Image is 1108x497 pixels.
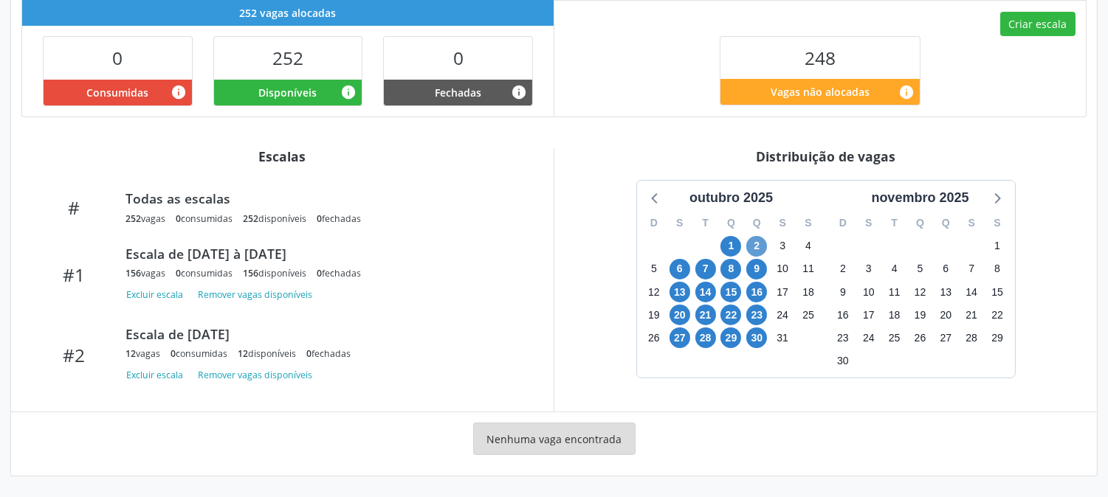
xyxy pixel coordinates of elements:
span: quarta-feira, 5 de novembro de 2025 [909,259,930,279]
span: quinta-feira, 27 de novembro de 2025 [935,327,956,348]
span: segunda-feira, 24 de novembro de 2025 [858,327,879,348]
span: terça-feira, 25 de novembro de 2025 [884,327,905,348]
div: D [830,212,856,234]
button: Remover vagas disponíveis [192,365,318,385]
span: quinta-feira, 16 de outubro de 2025 [746,282,767,302]
div: disponíveis [238,347,296,360]
span: sexta-feira, 21 de novembro de 2025 [961,305,982,325]
span: sábado, 18 de outubro de 2025 [798,282,819,302]
span: quinta-feira, 23 de outubro de 2025 [746,305,767,325]
span: sexta-feira, 24 de outubro de 2025 [772,305,793,325]
span: sábado, 29 de novembro de 2025 [987,327,1008,348]
span: segunda-feira, 27 de outubro de 2025 [670,327,690,348]
span: terça-feira, 14 de outubro de 2025 [695,282,716,302]
span: 156 [125,267,141,279]
div: vagas [125,212,165,225]
span: 252 [125,212,141,225]
span: quinta-feira, 20 de novembro de 2025 [935,305,956,325]
span: terça-feira, 18 de novembro de 2025 [884,305,905,325]
span: domingo, 16 de novembro de 2025 [833,305,853,325]
span: Vagas não alocadas [771,84,870,100]
span: domingo, 9 de novembro de 2025 [833,282,853,302]
span: sábado, 15 de novembro de 2025 [987,282,1008,302]
span: 12 [238,347,248,360]
div: vagas [125,267,165,279]
i: Quantidade de vagas restantes do teto de vagas [898,84,915,100]
div: consumidas [171,347,227,360]
div: S [667,212,692,234]
div: S [985,212,1011,234]
div: fechadas [317,267,361,279]
div: Distribuição de vagas [565,148,1087,164]
span: quarta-feira, 12 de novembro de 2025 [909,282,930,302]
span: domingo, 26 de outubro de 2025 [644,327,664,348]
div: S [796,212,822,234]
span: 12 [125,347,136,360]
div: S [770,212,796,234]
span: quarta-feira, 1 de outubro de 2025 [720,236,741,257]
span: 0 [317,267,322,279]
button: Excluir escala [125,365,189,385]
span: sábado, 11 de outubro de 2025 [798,259,819,279]
span: segunda-feira, 20 de outubro de 2025 [670,305,690,325]
div: consumidas [176,267,233,279]
span: quarta-feira, 26 de novembro de 2025 [909,327,930,348]
div: disponíveis [243,267,306,279]
div: T [881,212,907,234]
div: #1 [32,264,115,285]
div: D [641,212,667,234]
span: Disponíveis [258,85,317,100]
span: segunda-feira, 17 de novembro de 2025 [858,305,879,325]
span: quinta-feira, 6 de novembro de 2025 [935,259,956,279]
span: segunda-feira, 6 de outubro de 2025 [670,259,690,279]
span: sexta-feira, 31 de outubro de 2025 [772,327,793,348]
span: quinta-feira, 13 de novembro de 2025 [935,282,956,302]
div: Escala de [DATE] à [DATE] [125,246,523,262]
i: Vagas alocadas e sem marcações associadas que tiveram sua disponibilidade fechada [511,84,527,100]
span: quarta-feira, 8 de outubro de 2025 [720,259,741,279]
span: 0 [176,267,181,279]
span: quarta-feira, 22 de outubro de 2025 [720,305,741,325]
span: domingo, 2 de novembro de 2025 [833,259,853,279]
span: 248 [805,46,836,70]
span: terça-feira, 21 de outubro de 2025 [695,305,716,325]
span: 0 [176,212,181,225]
div: S [856,212,881,234]
div: Q [933,212,959,234]
span: sábado, 8 de novembro de 2025 [987,259,1008,279]
span: sexta-feira, 7 de novembro de 2025 [961,259,982,279]
div: fechadas [306,347,351,360]
div: vagas [125,347,160,360]
span: sábado, 25 de outubro de 2025 [798,305,819,325]
button: Excluir escala [125,285,189,305]
span: sexta-feira, 10 de outubro de 2025 [772,259,793,279]
span: domingo, 19 de outubro de 2025 [644,305,664,325]
span: domingo, 5 de outubro de 2025 [644,259,664,279]
div: T [692,212,718,234]
span: 156 [243,267,258,279]
div: Q [718,212,744,234]
div: # [32,197,115,218]
div: disponíveis [243,212,306,225]
span: quarta-feira, 15 de outubro de 2025 [720,282,741,302]
span: sexta-feira, 14 de novembro de 2025 [961,282,982,302]
i: Vagas alocadas que possuem marcações associadas [171,84,187,100]
span: sábado, 1 de novembro de 2025 [987,236,1008,257]
span: 252 [272,46,303,70]
span: quinta-feira, 2 de outubro de 2025 [746,236,767,257]
div: outubro 2025 [684,188,779,208]
span: terça-feira, 11 de novembro de 2025 [884,282,905,302]
span: quarta-feira, 19 de novembro de 2025 [909,305,930,325]
span: quinta-feira, 30 de outubro de 2025 [746,327,767,348]
i: Vagas alocadas e sem marcações associadas [340,84,357,100]
span: sexta-feira, 3 de outubro de 2025 [772,236,793,257]
span: sábado, 22 de novembro de 2025 [987,305,1008,325]
span: segunda-feira, 10 de novembro de 2025 [858,282,879,302]
span: domingo, 23 de novembro de 2025 [833,327,853,348]
span: 0 [453,46,464,70]
span: domingo, 30 de novembro de 2025 [833,351,853,372]
span: Fechadas [435,85,481,100]
div: #2 [32,344,115,366]
span: sexta-feira, 17 de outubro de 2025 [772,282,793,302]
div: Escala de [DATE] [125,326,523,342]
